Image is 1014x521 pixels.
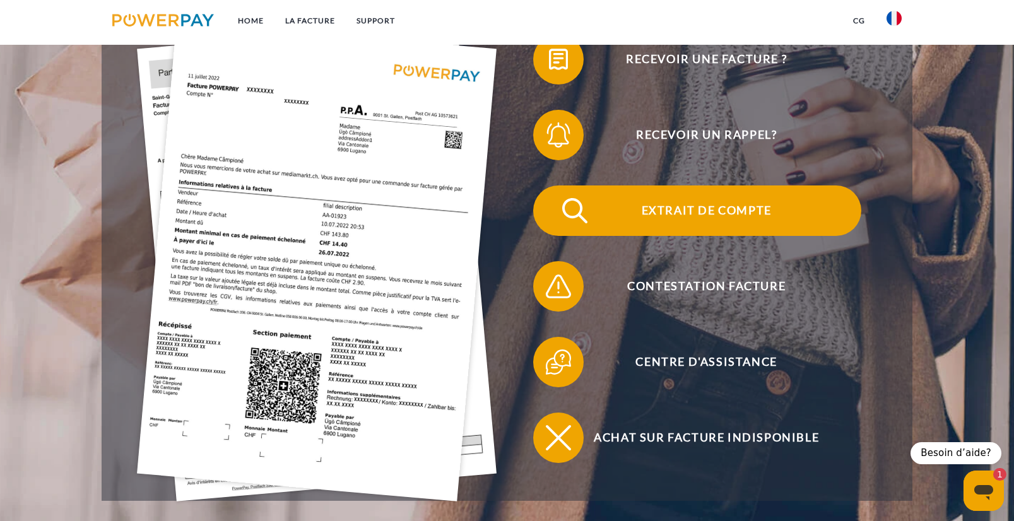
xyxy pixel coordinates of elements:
[274,9,346,32] a: LA FACTURE
[543,422,574,454] img: qb_close.svg
[551,413,861,463] span: Achat sur facture indisponible
[533,261,861,312] button: Contestation Facture
[543,346,574,378] img: qb_help.svg
[533,413,861,463] button: Achat sur facture indisponible
[543,119,574,151] img: qb_bell.svg
[137,21,497,501] img: single_invoice_powerpay_fr.jpg
[551,261,861,312] span: Contestation Facture
[543,271,574,302] img: qb_warning.svg
[227,9,274,32] a: Home
[346,9,406,32] a: Support
[551,110,861,160] span: Recevoir un rappel?
[533,34,861,85] button: Recevoir une facture ?
[981,468,1006,481] iframe: Nombre de messages non lus
[887,11,902,26] img: fr
[533,185,861,236] button: Extrait de compte
[559,195,591,226] img: qb_search.svg
[533,337,861,387] button: Centre d'assistance
[551,34,861,85] span: Recevoir une facture ?
[551,337,861,387] span: Centre d'assistance
[842,9,876,32] a: CG
[533,110,861,160] button: Recevoir un rappel?
[551,185,861,236] span: Extrait de compte
[112,14,214,26] img: logo-powerpay.svg
[911,442,1001,464] div: Besoin d’aide?
[543,44,574,75] img: qb_bill.svg
[964,471,1004,511] iframe: Bouton de lancement de la fenêtre de messagerie, 1 message non lu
